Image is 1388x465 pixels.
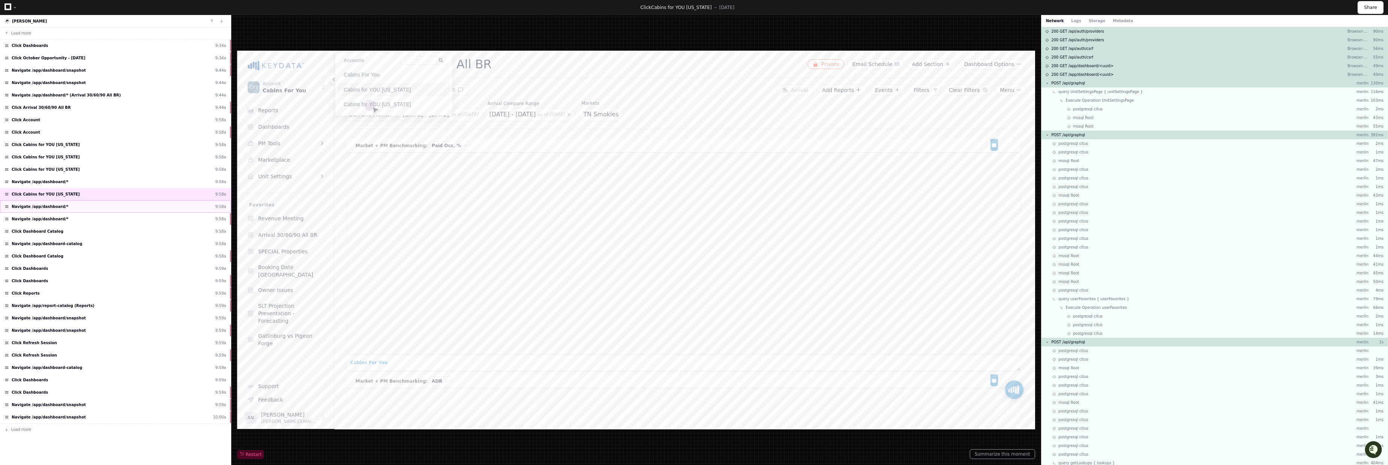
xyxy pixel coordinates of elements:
[101,2,128,17] div: Accounts
[1347,331,1368,336] p: merlin
[1347,400,1368,405] p: merlin
[6,194,91,209] a: SPECIAL Properties
[216,266,226,271] div: 9:59a
[1046,18,1064,24] button: Network
[1368,365,1383,371] p: 39ms
[1347,80,1368,86] p: merlin
[1073,115,1094,120] span: mssql Root
[1347,227,1368,233] p: merlin
[1368,253,1383,259] p: 44ms
[10,366,17,372] span: AN
[26,63,95,69] div: We're available if you need us!
[12,414,86,420] span: Navigate /app/dashboard/snapshot
[6,280,91,301] a: Gatlinburg vs Pigeon Forge
[21,181,80,189] span: Arrival 30/60/90 All BR
[216,80,226,86] div: 9:44a
[194,92,225,98] div: Paid Occ. %
[213,414,226,420] div: 10:00a
[1058,218,1088,224] span: postgresql citus
[21,253,88,275] span: SLT Projection Presentation - Forecasting
[11,427,31,432] span: Load more
[21,237,56,244] span: Owner Issues
[1364,440,1384,460] iframe: Open customer support
[1368,262,1383,267] p: 41ms
[725,8,792,19] button: Dashboard Options
[21,73,52,80] span: Dashboards
[1368,331,1383,336] p: 14ms
[216,402,226,408] div: 9:59a
[8,8,23,23] img: PlayerZero
[12,303,94,308] span: Navigate /app/report-catalog (Reports)
[1058,227,1088,233] span: postgresql citus
[1347,89,1368,95] p: merlin
[12,80,86,86] span: Navigate /app/dashboard/snapshot
[24,369,81,375] p: [PERSON_NAME][EMAIL_ADDRESS][DOMAIN_NAME]
[640,36,658,43] span: Events
[12,377,48,383] span: Click Dashboards
[1051,132,1085,138] span: POST /api/graphql
[216,241,226,247] div: 9:58a
[216,105,226,110] div: 9:44a
[1073,123,1094,129] span: mssql Root
[12,290,39,296] span: Click Reports
[24,362,81,369] p: [PERSON_NAME]
[556,36,573,43] span: Arrival
[12,117,40,123] span: Click Account
[1073,106,1103,112] span: postgresql citus
[12,365,82,370] span: Navigate /app/dashboard-catalog
[1347,132,1368,138] p: merlin
[1368,115,1383,120] p: 43ms
[1073,322,1103,328] span: postgresql citus
[1347,106,1368,112] p: merlin
[1347,296,1368,302] p: merlin
[216,55,226,61] div: 9:34a
[1368,98,1383,103] p: 103ms
[1347,244,1368,250] p: merlin
[1368,357,1383,362] p: 1ms
[6,69,91,84] a: Dashboards
[1058,89,1143,95] span: query UnitSettingsPage { unitSettingsPage }
[1058,382,1088,388] span: postgresql citus
[216,340,226,346] div: 9:59a
[216,303,226,308] div: 9:59a
[194,329,206,335] div: ADR
[1089,18,1105,24] button: Storage
[1368,123,1383,129] p: 55ms
[1347,322,1368,328] p: merlin
[1368,37,1383,43] p: 90ms
[107,20,143,28] span: Cabins For You
[1347,374,1368,379] p: merlin
[1368,175,1383,181] p: 1ms
[1368,29,1383,34] p: 90ms
[26,36,81,44] div: Cabins For You
[216,278,226,284] div: 9:59a
[1073,313,1103,319] span: postgresql citus
[1066,98,1134,103] span: Execute Operation UnitSettingsPage
[6,211,91,232] a: Booking Date [GEOGRAPHIC_DATA]
[6,178,91,193] a: Arrival 30/60/90 All BR
[1368,374,1383,379] p: 3ms
[710,34,758,45] button: Clear Filters
[216,377,226,383] div: 9:59a
[21,56,41,64] span: Reports
[1113,18,1133,24] button: Metadata
[617,10,658,17] span: Email Schedule
[1368,296,1383,302] p: 79ms
[1058,270,1079,276] span: mssql Root
[1368,63,1383,69] p: 49ms
[12,105,71,110] span: Click Arrival 30/60/90 All BR
[1051,54,1093,60] span: 200 GET /api/auth/csrf
[216,315,226,321] div: 9:59a
[6,102,91,117] a: Marketplace
[1368,408,1383,414] p: 1ms
[1368,193,1383,198] p: 43ms
[1368,149,1383,155] p: 1ms
[1058,184,1088,190] span: postgresql citus
[640,5,651,10] span: Click
[1058,365,1079,371] span: mssql Root
[12,167,80,172] span: Click Cabins for YOU [US_STATE]
[216,253,226,259] div: 9:58a
[1347,357,1368,362] p: merlin
[12,19,47,23] span: [PERSON_NAME]
[1058,175,1088,181] span: postgresql citus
